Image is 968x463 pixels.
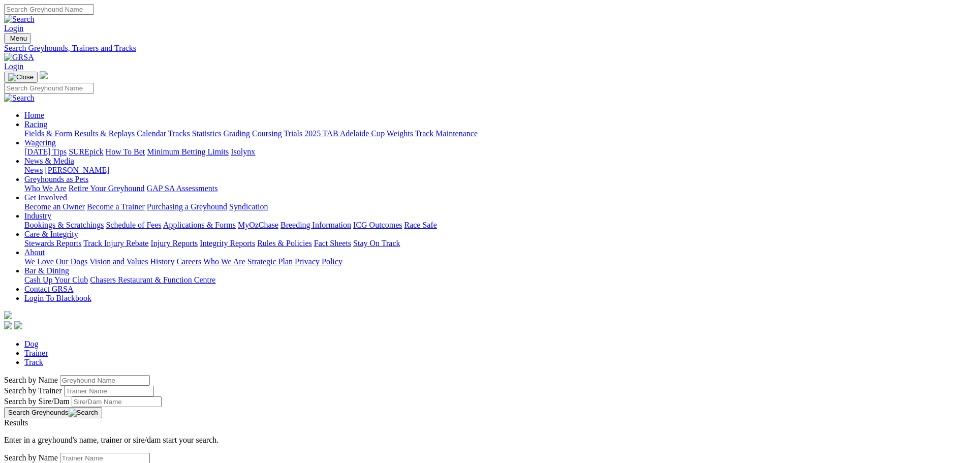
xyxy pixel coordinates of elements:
[64,386,154,396] input: Search by Trainer name
[24,166,43,174] a: News
[304,129,385,138] a: 2025 TAB Adelaide Cup
[24,294,91,302] a: Login To Blackbook
[24,147,964,157] div: Wagering
[284,129,302,138] a: Trials
[24,349,48,357] a: Trainer
[87,202,145,211] a: Become a Trainer
[24,120,47,129] a: Racing
[4,15,35,24] img: Search
[72,396,162,407] input: Search by Sire/Dam name
[257,239,312,248] a: Rules & Policies
[4,33,31,44] button: Toggle navigation
[404,221,436,229] a: Race Safe
[89,257,148,266] a: Vision and Values
[24,257,87,266] a: We Love Our Dogs
[252,129,282,138] a: Coursing
[24,202,964,211] div: Get Involved
[10,35,27,42] span: Menu
[83,239,148,248] a: Track Injury Rebate
[24,175,88,183] a: Greyhounds as Pets
[14,321,22,329] img: twitter.svg
[24,275,88,284] a: Cash Up Your Club
[24,184,964,193] div: Greyhounds as Pets
[415,129,478,138] a: Track Maintenance
[24,211,51,220] a: Industry
[24,157,74,165] a: News & Media
[24,257,964,266] div: About
[4,397,70,406] label: Search by Sire/Dam
[4,321,12,329] img: facebook.svg
[24,129,72,138] a: Fields & Form
[4,62,23,71] a: Login
[4,94,35,103] img: Search
[24,202,85,211] a: Become an Owner
[4,311,12,319] img: logo-grsa-white.png
[24,138,56,147] a: Wagering
[24,147,67,156] a: [DATE] Tips
[4,436,964,445] p: Enter in a greyhound's name, trainer or sire/dam start your search.
[24,221,104,229] a: Bookings & Scratchings
[147,202,227,211] a: Purchasing a Greyhound
[24,193,67,202] a: Get Involved
[90,275,215,284] a: Chasers Restaurant & Function Centre
[40,71,48,79] img: logo-grsa-white.png
[24,248,45,257] a: About
[24,358,43,366] a: Track
[4,453,58,462] label: Search by Name
[203,257,245,266] a: Who We Are
[147,184,218,193] a: GAP SA Assessments
[74,129,135,138] a: Results & Replays
[4,386,62,395] label: Search by Trainer
[24,129,964,138] div: Racing
[24,221,964,230] div: Industry
[24,339,39,348] a: Dog
[24,239,964,248] div: Care & Integrity
[106,221,161,229] a: Schedule of Fees
[8,73,34,81] img: Close
[176,257,201,266] a: Careers
[200,239,255,248] a: Integrity Reports
[24,239,81,248] a: Stewards Reports
[163,221,236,229] a: Applications & Forms
[150,257,174,266] a: History
[353,239,400,248] a: Stay On Track
[24,166,964,175] div: News & Media
[231,147,255,156] a: Isolynx
[4,53,34,62] img: GRSA
[147,147,229,156] a: Minimum Betting Limits
[192,129,222,138] a: Statistics
[24,266,69,275] a: Bar & Dining
[4,376,58,384] label: Search by Name
[4,407,102,418] button: Search Greyhounds
[24,184,67,193] a: Who We Are
[4,83,94,94] input: Search
[60,375,150,386] input: Search by Greyhound name
[4,24,23,33] a: Login
[280,221,351,229] a: Breeding Information
[24,230,78,238] a: Care & Integrity
[168,129,190,138] a: Tracks
[353,221,402,229] a: ICG Outcomes
[4,72,38,83] button: Toggle navigation
[24,275,964,285] div: Bar & Dining
[295,257,342,266] a: Privacy Policy
[4,44,964,53] a: Search Greyhounds, Trainers and Tracks
[238,221,278,229] a: MyOzChase
[137,129,166,138] a: Calendar
[247,257,293,266] a: Strategic Plan
[45,166,109,174] a: [PERSON_NAME]
[24,111,44,119] a: Home
[314,239,351,248] a: Fact Sheets
[4,4,94,15] input: Search
[69,147,103,156] a: SUREpick
[24,285,73,293] a: Contact GRSA
[69,409,98,417] img: Search
[69,184,145,193] a: Retire Your Greyhound
[387,129,413,138] a: Weights
[229,202,268,211] a: Syndication
[106,147,145,156] a: How To Bet
[150,239,198,248] a: Injury Reports
[4,418,964,427] div: Results
[224,129,250,138] a: Grading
